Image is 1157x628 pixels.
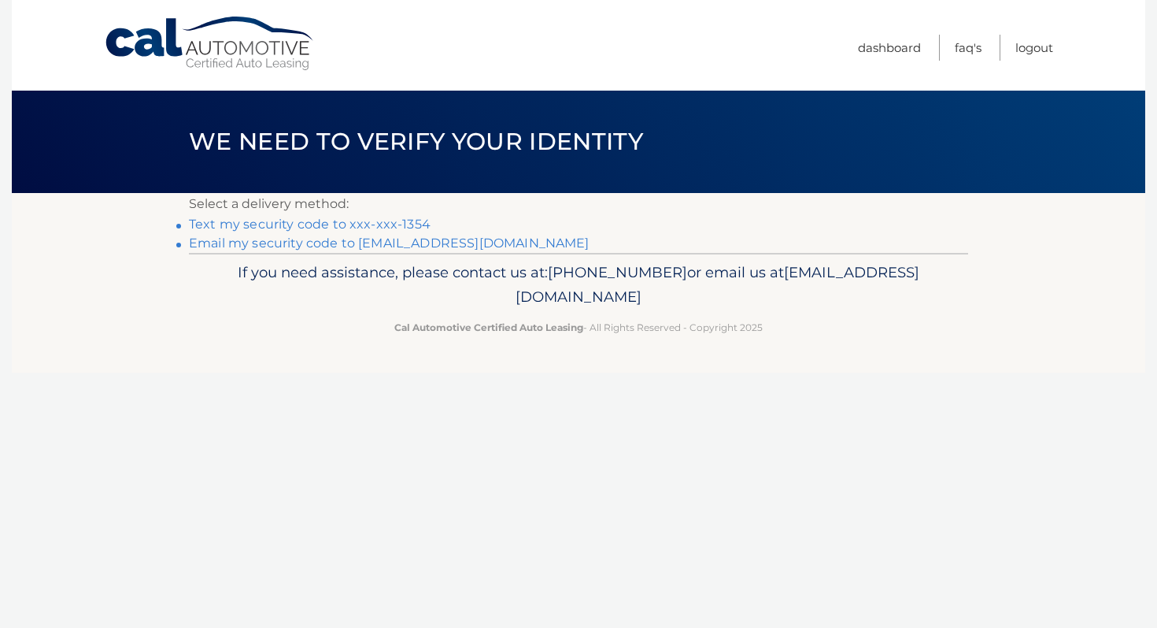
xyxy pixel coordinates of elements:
a: Dashboard [858,35,921,61]
a: FAQ's [955,35,981,61]
a: Cal Automotive [104,16,316,72]
p: - All Rights Reserved - Copyright 2025 [199,319,958,336]
span: We need to verify your identity [189,127,643,156]
p: If you need assistance, please contact us at: or email us at [199,260,958,310]
strong: Cal Automotive Certified Auto Leasing [394,321,583,333]
a: Logout [1015,35,1053,61]
a: Email my security code to [EMAIL_ADDRESS][DOMAIN_NAME] [189,236,590,251]
a: Text my security code to xxx-xxx-1354 [189,217,431,232]
p: Select a delivery method: [189,193,968,215]
span: [PHONE_NUMBER] [548,263,687,281]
